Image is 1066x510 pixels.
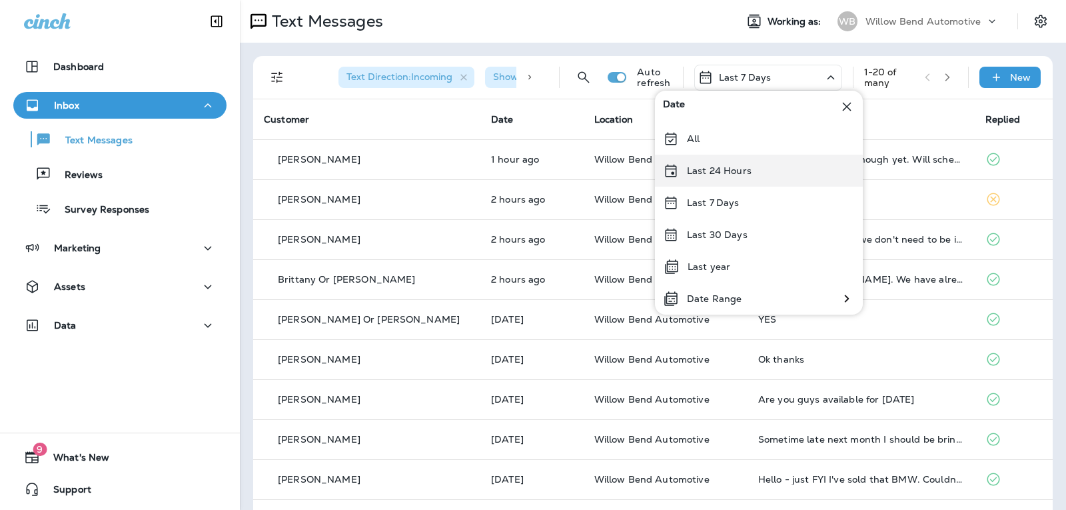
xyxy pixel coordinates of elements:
span: Willow Bend Automotive [594,473,710,485]
span: Willow Bend Automotive [594,353,710,365]
p: New [1010,72,1031,83]
div: Show Start/Stop/Unsubscribe:true [485,67,676,88]
span: Text Direction : Incoming [346,71,452,83]
p: Assets [54,281,85,292]
span: Support [40,484,91,500]
div: WB [837,11,857,31]
p: [PERSON_NAME] [278,354,360,365]
p: Data [54,320,77,331]
span: Willow Bend Automotive [594,313,710,325]
button: Dashboard [13,53,227,80]
p: Reviews [51,169,103,182]
button: Search Messages [570,64,597,91]
p: Survey Responses [51,204,149,217]
span: Customer [264,113,309,125]
p: [PERSON_NAME] [278,434,360,445]
span: Willow Bend Automotive [594,393,710,405]
span: Date [491,113,514,125]
span: Willow Bend Automotive [594,153,710,165]
span: Replied [985,113,1020,125]
p: [PERSON_NAME] [278,394,360,405]
p: Sep 25, 2025 11:37 AM [491,474,573,485]
span: Willow Bend Automotive [594,233,710,245]
p: Auto refresh [637,67,672,88]
p: Sep 25, 2025 11:42 AM [491,434,573,445]
div: Sometime late next month I should be bringing my Toyota in for oil change. [758,434,964,445]
button: Settings [1029,9,1053,33]
p: Sep 25, 2025 01:42 PM [491,314,573,325]
span: Willow Bend Automotive [594,273,710,285]
p: Sep 26, 2025 11:31 AM [491,274,573,285]
span: Willow Bend Automotive [594,193,710,205]
p: Inbox [54,100,79,111]
p: Last 24 Hours [687,165,752,176]
button: Assets [13,273,227,300]
div: Hello - just FYI I've sold that BMW. Couldn't take the a/c issues anymore. Instead I bought a Hyu... [758,474,964,485]
div: YES [758,314,964,325]
p: Last 7 Days [687,197,740,208]
span: What's New [40,452,109,468]
p: All [687,133,700,144]
p: Sep 26, 2025 11:39 AM [491,194,573,205]
p: Text Messages [266,11,383,31]
p: Last 30 Days [687,229,748,240]
p: Date Range [687,293,742,304]
button: Data [13,312,227,339]
div: 1 - 20 of many [864,67,914,88]
p: Willow Bend Automotive [865,16,981,27]
span: Show Start/Stop/Unsubscribe : true [493,71,654,83]
p: Sep 25, 2025 01:28 PM [491,354,573,365]
span: Willow Bend Automotive [594,433,710,445]
p: Last 7 Days [719,72,772,83]
p: Marketing [54,243,101,253]
div: Are you guys available for Saturday [758,394,964,405]
span: Working as: [768,16,824,27]
p: [PERSON_NAME] [278,234,360,245]
p: [PERSON_NAME] [278,154,360,165]
p: Dashboard [53,61,104,72]
button: Filters [264,64,290,91]
div: Text Direction:Incoming [338,67,474,88]
span: Date [663,99,686,115]
p: [PERSON_NAME] [278,474,360,485]
div: Ok thanks [758,354,964,365]
button: Marketing [13,235,227,261]
p: Sep 25, 2025 12:15 PM [491,394,573,405]
p: Last year [688,261,730,272]
p: Brittany Or [PERSON_NAME] [278,274,416,285]
button: Collapse Sidebar [198,8,235,35]
button: Reviews [13,160,227,188]
p: [PERSON_NAME] [278,194,360,205]
p: Sep 26, 2025 11:38 AM [491,234,573,245]
span: Location [594,113,633,125]
span: 9 [33,443,47,456]
button: Survey Responses [13,195,227,223]
p: Text Messages [52,135,133,147]
p: [PERSON_NAME] Or [PERSON_NAME] [278,314,460,325]
button: Inbox [13,92,227,119]
button: Support [13,476,227,503]
p: Sep 26, 2025 11:55 AM [491,154,573,165]
button: Text Messages [13,125,227,153]
button: 9What's New [13,444,227,471]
